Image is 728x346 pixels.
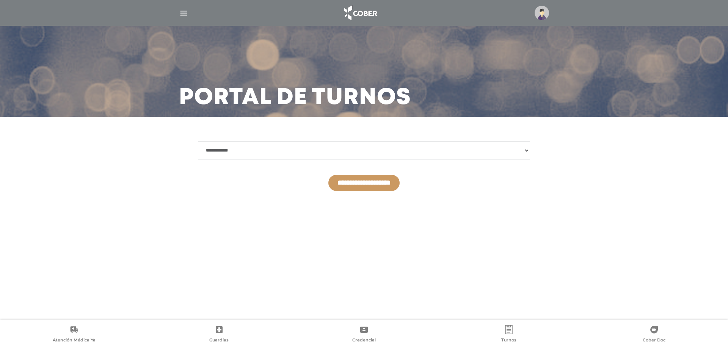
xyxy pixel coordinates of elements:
[352,337,376,344] span: Credencial
[582,325,726,344] a: Cober Doc
[501,337,516,344] span: Turnos
[292,325,436,344] a: Credencial
[209,337,229,344] span: Guardias
[535,6,549,20] img: profile-placeholder.svg
[179,88,411,108] h3: Portal de turnos
[146,325,291,344] a: Guardias
[53,337,96,344] span: Atención Médica Ya
[179,8,188,18] img: Cober_menu-lines-white.svg
[340,4,380,22] img: logo_cober_home-white.png
[643,337,665,344] span: Cober Doc
[2,325,146,344] a: Atención Médica Ya
[436,325,581,344] a: Turnos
